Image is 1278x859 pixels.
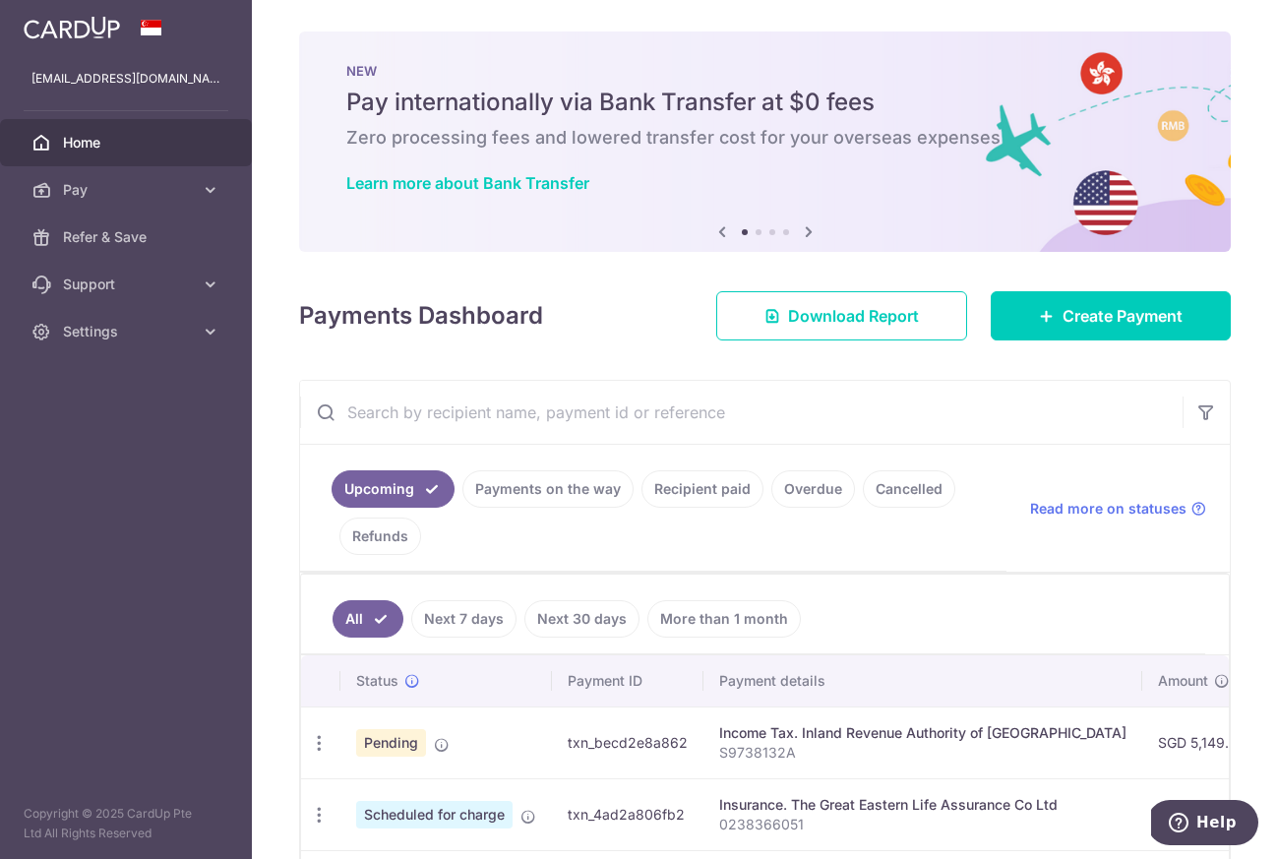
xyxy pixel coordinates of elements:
[647,600,801,638] a: More than 1 month
[462,470,634,508] a: Payments on the way
[332,470,455,508] a: Upcoming
[1063,304,1183,328] span: Create Payment
[299,31,1231,252] img: Bank transfer banner
[1030,499,1187,519] span: Read more on statuses
[346,126,1184,150] h6: Zero processing fees and lowered transfer cost for your overseas expenses
[719,743,1126,763] p: S9738132A
[356,729,426,757] span: Pending
[339,518,421,555] a: Refunds
[719,723,1126,743] div: Income Tax. Inland Revenue Authority of [GEOGRAPHIC_DATA]
[788,304,919,328] span: Download Report
[63,322,193,341] span: Settings
[346,173,589,193] a: Learn more about Bank Transfer
[552,778,703,850] td: txn_4ad2a806fb2
[719,795,1126,815] div: Insurance. The Great Eastern Life Assurance Co Ltd
[991,291,1231,340] a: Create Payment
[719,815,1126,834] p: 0238366051
[356,671,398,691] span: Status
[300,381,1183,444] input: Search by recipient name, payment id or reference
[703,655,1142,706] th: Payment details
[63,275,193,294] span: Support
[24,16,120,39] img: CardUp
[299,298,543,334] h4: Payments Dashboard
[346,87,1184,118] h5: Pay internationally via Bank Transfer at $0 fees
[863,470,955,508] a: Cancelled
[716,291,967,340] a: Download Report
[524,600,639,638] a: Next 30 days
[356,801,513,828] span: Scheduled for charge
[1142,706,1264,778] td: SGD 5,149.28
[346,63,1184,79] p: NEW
[1142,778,1264,850] td: SGD 217.05
[1158,671,1208,691] span: Amount
[641,470,763,508] a: Recipient paid
[552,706,703,778] td: txn_becd2e8a862
[63,227,193,247] span: Refer & Save
[333,600,403,638] a: All
[1030,499,1206,519] a: Read more on statuses
[771,470,855,508] a: Overdue
[63,133,193,153] span: Home
[411,600,517,638] a: Next 7 days
[31,69,220,89] p: [EMAIL_ADDRESS][DOMAIN_NAME]
[1151,800,1258,849] iframe: Opens a widget where you can find more information
[552,655,703,706] th: Payment ID
[63,180,193,200] span: Pay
